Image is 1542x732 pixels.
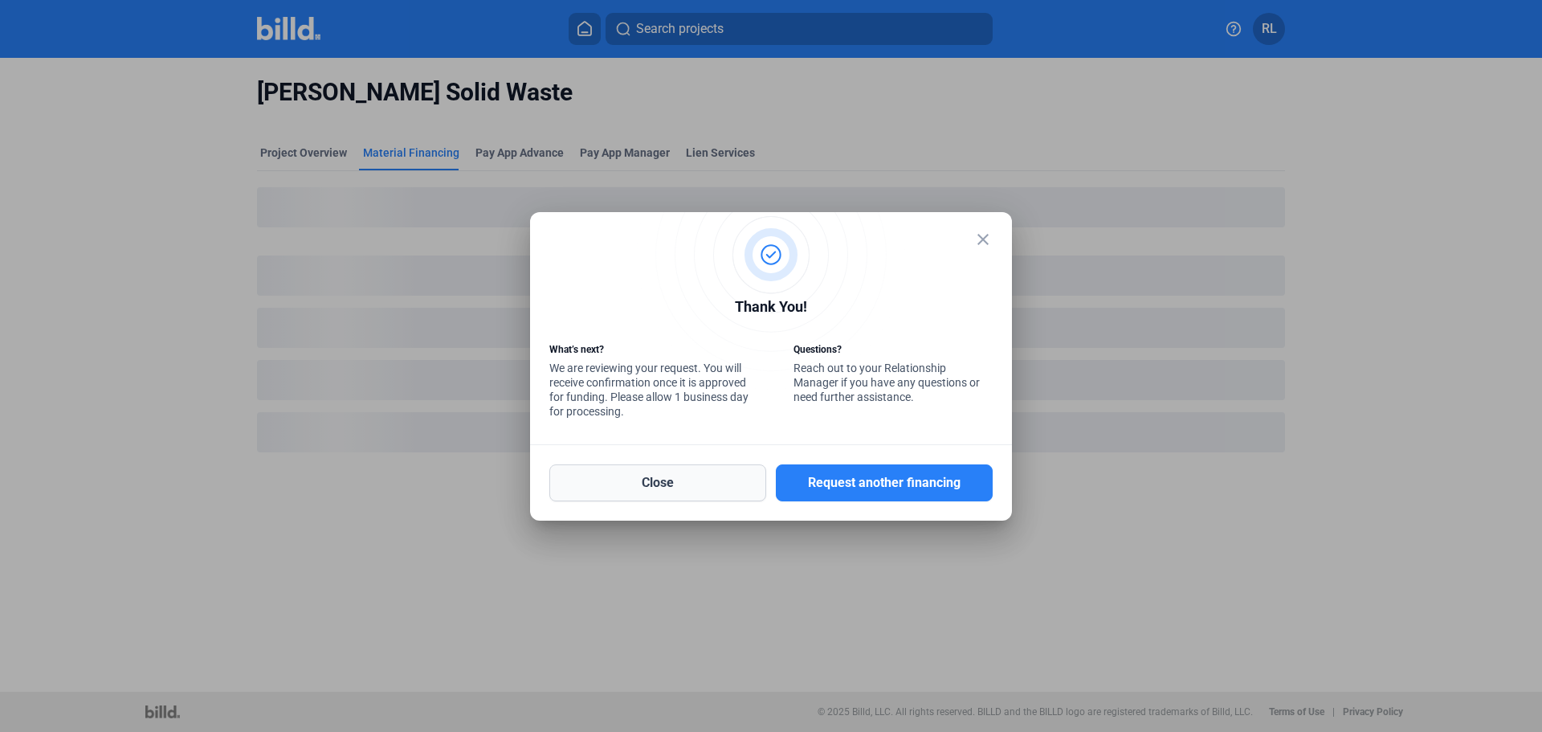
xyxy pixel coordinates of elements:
[776,464,993,501] button: Request another financing
[549,342,749,423] div: We are reviewing your request. You will receive confirmation once it is approved for funding. Ple...
[793,342,993,361] div: Questions?
[973,230,993,249] mat-icon: close
[549,464,766,501] button: Close
[549,296,993,322] div: Thank You!
[549,342,749,361] div: What’s next?
[793,342,993,408] div: Reach out to your Relationship Manager if you have any questions or need further assistance.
